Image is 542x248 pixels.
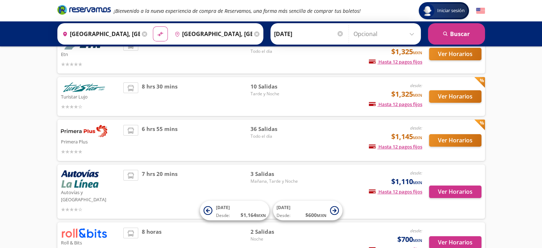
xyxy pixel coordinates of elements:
[61,125,107,137] img: Primera Plus
[413,238,422,243] small: MXN
[305,211,326,219] span: $ 600
[274,25,344,43] input: Elegir Fecha
[251,91,300,97] span: Tarde y Noche
[369,143,422,150] span: Hasta 12 pagos fijos
[273,201,342,221] button: [DATE]Desde:$600MXN
[256,213,266,218] small: MXN
[428,23,485,45] button: Buscar
[369,188,422,195] span: Hasta 12 pagos fijos
[61,188,120,203] p: Autovías y [GEOGRAPHIC_DATA]
[429,134,481,147] button: Ver Horarios
[241,211,266,219] span: $ 1,164
[61,50,120,58] p: Etn
[391,89,422,100] span: $1,325
[413,180,422,185] small: MXN
[251,48,300,55] span: Todo el día
[410,125,422,131] em: desde:
[413,50,422,55] small: MXN
[429,90,481,103] button: Ver Horarios
[429,186,481,198] button: Ver Horarios
[142,170,177,213] span: 7 hrs 20 mins
[277,204,290,211] span: [DATE]
[57,4,111,17] a: Brand Logo
[216,204,230,211] span: [DATE]
[251,236,300,242] span: Noche
[61,92,120,101] p: Turistar Lujo
[391,131,422,142] span: $1,145
[114,7,361,14] em: ¡Bienvenido a la nueva experiencia de compra de Reservamos, una forma más sencilla de comprar tus...
[142,125,177,156] span: 6 hrs 55 mins
[353,25,417,43] input: Opcional
[476,6,485,15] button: English
[251,133,300,140] span: Todo el día
[142,40,177,68] span: 8 hrs 40 mins
[429,48,481,60] button: Ver Horarios
[317,213,326,218] small: MXN
[369,101,422,107] span: Hasta 12 pagos fijos
[57,4,111,15] i: Brand Logo
[216,212,230,219] span: Desde:
[200,201,269,221] button: [DATE]Desde:$1,164MXN
[172,25,252,43] input: Buscar Destino
[251,228,300,236] span: 2 Salidas
[61,170,99,188] img: Autovías y La Línea
[61,238,120,247] p: Roll & Bits
[391,176,422,187] span: $1,110
[251,178,300,184] span: Mañana, Tarde y Noche
[60,25,140,43] input: Buscar Origen
[369,59,422,65] span: Hasta 12 pagos fijos
[251,125,300,133] span: 36 Salidas
[410,82,422,88] em: desde:
[410,170,422,176] em: desde:
[61,228,107,238] img: Roll & Bits
[397,234,422,245] span: $700
[61,137,120,146] p: Primera Plus
[251,82,300,91] span: 10 Salidas
[391,46,422,57] span: $1,325
[142,82,177,111] span: 8 hrs 30 mins
[413,135,422,140] small: MXN
[61,82,107,92] img: Turistar Lujo
[434,7,468,14] span: Iniciar sesión
[410,228,422,234] em: desde:
[413,92,422,98] small: MXN
[251,170,300,178] span: 3 Salidas
[277,212,290,219] span: Desde:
